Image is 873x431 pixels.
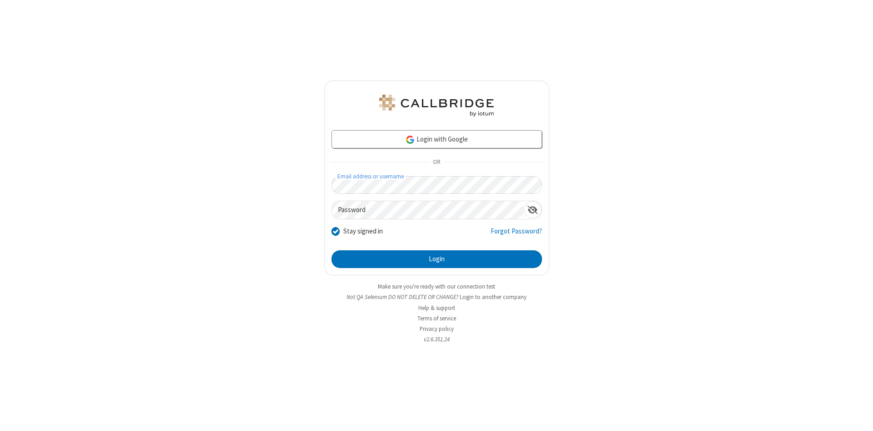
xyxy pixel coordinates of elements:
input: Email address or username [331,176,542,194]
a: Terms of service [417,314,456,322]
li: v2.6.351.24 [324,335,549,344]
a: Privacy policy [420,325,454,333]
img: google-icon.png [405,135,415,145]
label: Stay signed in [343,226,383,237]
div: Show password [524,201,542,218]
button: Login [331,250,542,269]
a: Forgot Password? [491,226,542,243]
li: Not QA Selenium DO NOT DELETE OR CHANGE? [324,293,549,301]
img: QA Selenium DO NOT DELETE OR CHANGE [377,95,496,117]
a: Login with Google [331,130,542,148]
span: OR [429,156,444,169]
a: Make sure you're ready with our connection test [378,283,495,290]
input: Password [332,201,524,219]
button: Login to another company [460,293,527,301]
a: Help & support [418,304,455,312]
